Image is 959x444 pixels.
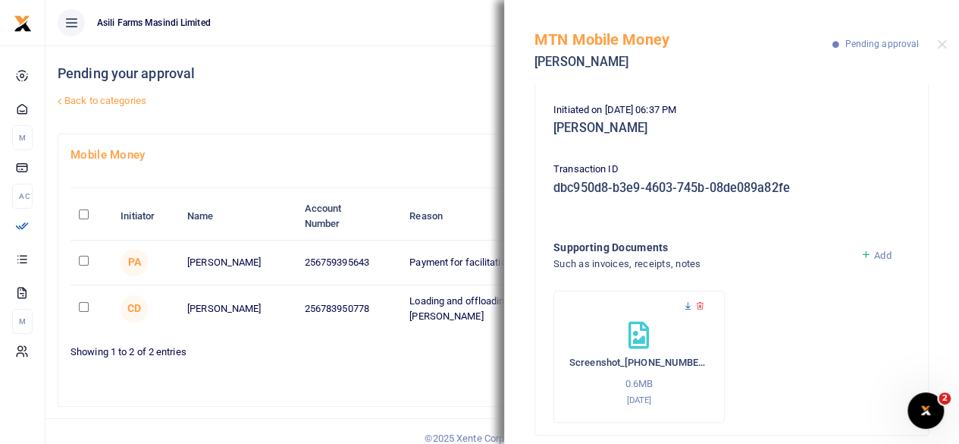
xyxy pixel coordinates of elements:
span: Asili Farms Masindi Limited [91,16,217,30]
li: M [12,309,33,334]
img: logo-small [14,14,32,33]
h4: Mobile Money [71,146,934,163]
h4: Supporting Documents [553,239,848,256]
th: Initiator: activate to sort column ascending [112,193,179,240]
div: Screenshot_20251011_183519_WhatsApp [553,291,725,423]
td: 256759395643 [296,241,401,285]
th: Account Number: activate to sort column ascending [296,193,401,240]
iframe: Intercom live chat [907,392,944,429]
td: [PERSON_NAME] [179,241,296,285]
a: Add [860,250,892,261]
a: Back to categories [54,88,647,114]
h5: dbc950d8-b3e9-4603-745b-08de089a82fe [553,181,910,196]
p: 0.6MB [569,376,709,392]
button: Close [937,39,947,49]
td: Payment for facilitation of coart sessions to [PERSON_NAME] [401,241,700,285]
a: logo-small logo-large logo-large [14,17,32,28]
span: Add [874,250,891,261]
th: : activate to sort column descending [71,193,112,240]
h4: Pending your approval [58,65,647,82]
td: [PERSON_NAME] [179,285,296,332]
td: 256783950778 [296,285,401,332]
p: Transaction ID [553,162,910,178]
h5: [PERSON_NAME] [534,55,832,70]
th: Reason: activate to sort column ascending [401,193,700,240]
li: M [12,125,33,150]
span: 2 [939,392,951,405]
span: Pending approval [845,39,919,49]
span: Constantine Dusenge [121,295,148,323]
h4: Such as invoices, receipts, notes [553,256,848,272]
h5: [PERSON_NAME] [553,121,910,136]
div: Showing 1 to 2 of 2 entries [71,336,497,360]
h5: MTN Mobile Money [534,30,832,49]
th: Name: activate to sort column ascending [179,193,296,240]
td: Loading and offloading spares 1MT in [GEOGRAPHIC_DATA] [PERSON_NAME] [401,285,700,332]
span: Pricillah Ankunda [121,249,148,276]
li: Ac [12,184,33,209]
p: Initiated on [DATE] 06:37 PM [553,102,910,118]
small: [DATE] [626,395,651,405]
h6: Screenshot_[PHONE_NUMBER]_183519_WhatsApp [569,357,709,369]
